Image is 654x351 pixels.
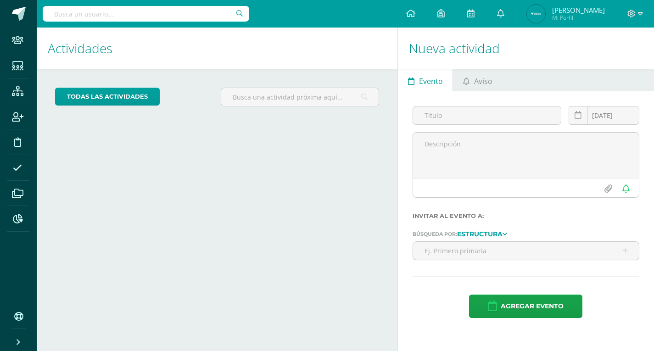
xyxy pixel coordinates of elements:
[413,242,639,260] input: Ej. Primero primaria
[413,231,457,237] span: Búsqueda por:
[55,88,160,106] a: todas las Actividades
[413,106,561,124] input: Título
[409,28,643,69] h1: Nueva actividad
[453,69,502,91] a: Aviso
[552,6,605,15] span: [PERSON_NAME]
[457,230,507,237] a: Estructura
[221,88,379,106] input: Busca una actividad próxima aquí...
[43,6,249,22] input: Busca un usuario...
[48,28,386,69] h1: Actividades
[413,212,639,219] label: Invitar al evento a:
[419,70,443,92] span: Evento
[474,70,492,92] span: Aviso
[398,69,453,91] a: Evento
[469,295,582,318] button: Agregar evento
[501,295,564,318] span: Agregar evento
[552,14,605,22] span: Mi Perfil
[527,5,545,23] img: 8986ee2968fb0eee435837f5fb0f8960.png
[457,230,503,238] strong: Estructura
[569,106,639,124] input: Fecha de entrega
